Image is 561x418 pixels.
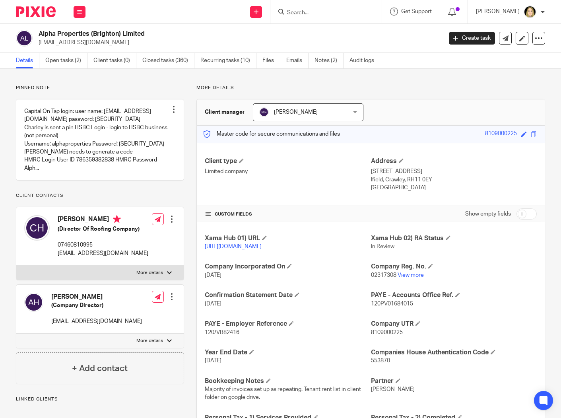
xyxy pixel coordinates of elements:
[24,293,43,312] img: svg%3E
[205,272,221,278] span: [DATE]
[45,53,87,68] a: Open tasks (2)
[205,301,221,307] span: [DATE]
[51,293,142,301] h4: [PERSON_NAME]
[24,215,50,241] img: svg%3E
[58,241,148,249] p: 07460810995
[203,130,340,138] p: Master code for secure communications and files
[485,130,517,139] div: 8109000225
[58,215,148,225] h4: [PERSON_NAME]
[371,184,537,192] p: [GEOGRAPHIC_DATA]
[371,330,403,335] span: 8109000225
[205,244,262,249] a: [URL][DOMAIN_NAME]
[371,272,396,278] span: 02317308
[142,53,194,68] a: Closed tasks (360)
[93,53,136,68] a: Client tasks (0)
[16,30,33,47] img: svg%3E
[371,157,537,165] h4: Address
[349,53,380,68] a: Audit logs
[449,32,495,45] a: Create task
[16,192,184,199] p: Client contacts
[371,291,537,299] h4: PAYE - Accounts Office Ref.
[262,53,280,68] a: Files
[136,338,163,344] p: More details
[205,377,371,385] h4: Bookkeeping Notes
[314,53,344,68] a: Notes (2)
[196,85,545,91] p: More details
[16,6,56,17] img: Pixie
[51,317,142,325] p: [EMAIL_ADDRESS][DOMAIN_NAME]
[72,362,128,375] h4: + Add contact
[371,262,537,271] h4: Company Reg. No.
[205,348,371,357] h4: Year End Date
[371,234,537,243] h4: Xama Hub 02) RA Status
[205,211,371,218] h4: CUSTOM FIELDS
[371,176,537,184] p: Ifield, Crawley, RH11 0EY
[205,358,221,364] span: [DATE]
[58,249,148,257] p: [EMAIL_ADDRESS][DOMAIN_NAME]
[371,358,390,364] span: 553870
[465,210,511,218] label: Show empty fields
[524,6,536,18] img: Phoebe%20Black.png
[205,262,371,271] h4: Company Incorporated On
[476,8,520,16] p: [PERSON_NAME]
[39,30,357,38] h2: Alpha Properties (Brighton) Limited
[16,85,184,91] p: Pinned note
[398,272,424,278] a: View more
[286,53,309,68] a: Emails
[371,377,537,385] h4: Partner
[205,387,361,400] span: Majority of invoices set up as repeating. Tenant rent list in client folder on google drive.
[205,234,371,243] h4: Xama Hub 01) URL
[205,330,239,335] span: 120/VB82416
[401,9,432,14] span: Get Support
[371,244,394,249] span: In Review
[200,53,256,68] a: Recurring tasks (10)
[371,301,413,307] span: 120PV01684015
[205,157,371,165] h4: Client type
[51,301,142,309] h5: (Company Director)
[205,108,245,116] h3: Client manager
[205,291,371,299] h4: Confirmation Statement Date
[205,167,371,175] p: Limited company
[113,215,121,223] i: Primary
[136,270,163,276] p: More details
[205,320,371,328] h4: PAYE - Employer Reference
[274,109,318,115] span: [PERSON_NAME]
[286,10,358,17] input: Search
[371,167,537,175] p: [STREET_ADDRESS]
[16,396,184,402] p: Linked clients
[371,320,537,328] h4: Company UTR
[259,107,269,117] img: svg%3E
[58,225,148,233] h5: (Director Of Roofing Company)
[39,39,437,47] p: [EMAIL_ADDRESS][DOMAIN_NAME]
[371,387,415,392] span: [PERSON_NAME]
[371,348,537,357] h4: Companies House Authentication Code
[16,53,39,68] a: Details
